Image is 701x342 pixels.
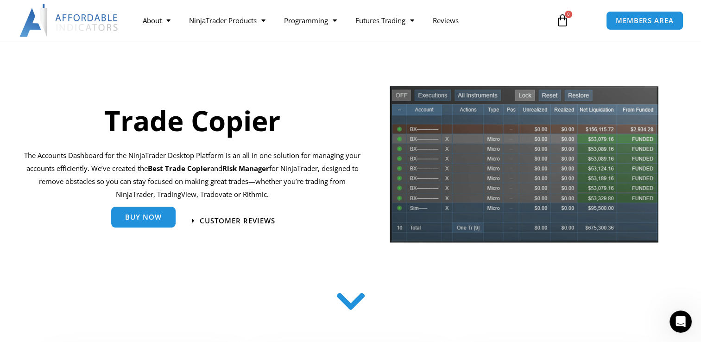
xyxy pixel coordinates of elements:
[222,164,269,173] strong: Risk Manager
[200,217,275,224] span: Customer Reviews
[606,11,683,30] a: MEMBERS AREA
[423,10,467,31] a: Reviews
[542,7,583,34] a: 0
[179,10,274,31] a: NinjaTrader Products
[565,11,572,18] span: 0
[19,4,119,37] img: LogoAI | Affordable Indicators – NinjaTrader
[125,214,162,221] span: Buy Now
[133,10,547,31] nav: Menu
[24,149,361,201] p: The Accounts Dashboard for the NinjaTrader Desktop Platform is an all in one solution for managin...
[274,10,346,31] a: Programming
[192,217,275,224] a: Customer Reviews
[389,85,659,250] img: tradecopier | Affordable Indicators – NinjaTrader
[669,310,692,333] iframe: Intercom live chat
[111,207,176,228] a: Buy Now
[133,10,179,31] a: About
[148,164,210,173] b: Best Trade Copier
[616,17,674,24] span: MEMBERS AREA
[24,101,361,140] h1: Trade Copier
[346,10,423,31] a: Futures Trading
